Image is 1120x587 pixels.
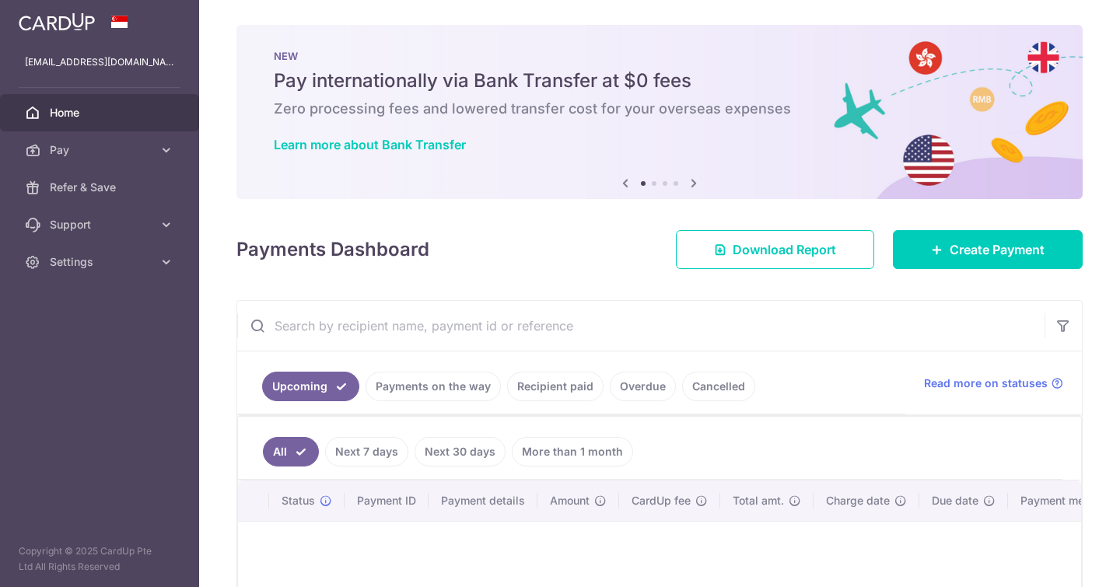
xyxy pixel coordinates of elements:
[236,236,429,264] h4: Payments Dashboard
[512,437,633,466] a: More than 1 month
[733,493,784,508] span: Total amt.
[550,493,590,508] span: Amount
[50,142,152,158] span: Pay
[263,437,319,466] a: All
[610,372,676,401] a: Overdue
[262,372,359,401] a: Upcoming
[415,437,506,466] a: Next 30 days
[274,68,1045,93] h5: Pay internationally via Bank Transfer at $0 fees
[50,180,152,195] span: Refer & Save
[950,240,1045,259] span: Create Payment
[676,230,874,269] a: Download Report
[932,493,978,508] span: Due date
[345,480,429,521] th: Payment ID
[25,54,174,70] p: [EMAIL_ADDRESS][DOMAIN_NAME]
[19,12,95,31] img: CardUp
[282,493,315,508] span: Status
[50,217,152,232] span: Support
[274,137,466,152] a: Learn more about Bank Transfer
[274,100,1045,118] h6: Zero processing fees and lowered transfer cost for your overseas expenses
[826,493,890,508] span: Charge date
[366,372,501,401] a: Payments on the way
[924,376,1048,391] span: Read more on statuses
[682,372,755,401] a: Cancelled
[632,493,691,508] span: CardUp fee
[429,480,537,521] th: Payment details
[274,50,1045,62] p: NEW
[325,437,408,466] a: Next 7 days
[733,240,836,259] span: Download Report
[507,372,604,401] a: Recipient paid
[893,230,1083,269] a: Create Payment
[50,105,152,121] span: Home
[924,376,1063,391] a: Read more on statuses
[237,301,1045,351] input: Search by recipient name, payment id or reference
[236,25,1083,199] img: Bank transfer banner
[50,254,152,270] span: Settings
